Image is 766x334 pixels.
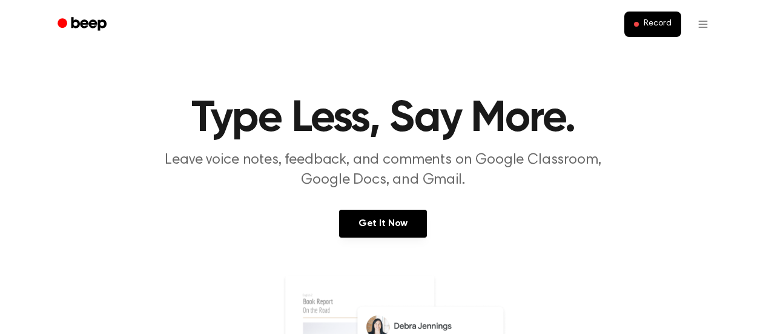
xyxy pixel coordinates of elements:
[151,150,616,190] p: Leave voice notes, feedback, and comments on Google Classroom, Google Docs, and Gmail.
[624,12,681,37] button: Record
[49,13,117,36] a: Beep
[339,210,427,238] a: Get It Now
[688,10,718,39] button: Open menu
[73,97,693,141] h1: Type Less, Say More.
[644,19,671,30] span: Record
